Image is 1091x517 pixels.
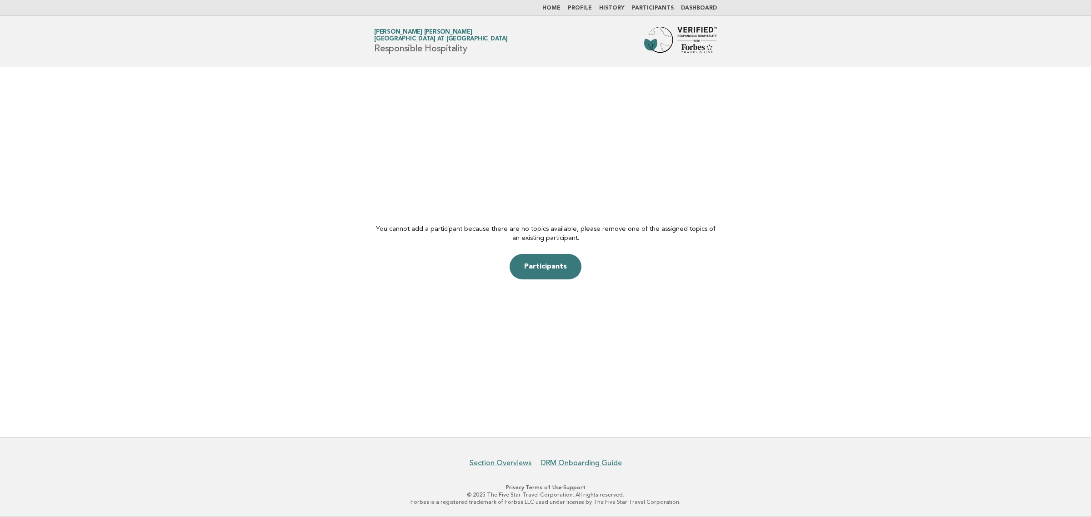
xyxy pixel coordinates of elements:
a: History [599,5,625,11]
a: Home [542,5,561,11]
a: Participants [632,5,674,11]
a: Terms of Use [525,484,562,491]
span: [GEOGRAPHIC_DATA] at [GEOGRAPHIC_DATA] [374,36,508,42]
a: [PERSON_NAME] [PERSON_NAME][GEOGRAPHIC_DATA] at [GEOGRAPHIC_DATA] [374,29,508,42]
a: Participants [510,254,581,279]
p: You cannot add a participant because there are no topics available, please remove one of the assi... [374,225,717,243]
p: Forbes is a registered trademark of Forbes LLC used under license by The Five Star Travel Corpora... [267,498,824,506]
p: · · [267,484,824,491]
a: Profile [568,5,592,11]
p: © 2025 The Five Star Travel Corporation. All rights reserved. [267,491,824,498]
h1: Responsible Hospitality [374,30,508,53]
img: Forbes Travel Guide [644,27,717,56]
a: Support [563,484,586,491]
a: DRM Onboarding Guide [540,458,622,467]
a: Dashboard [681,5,717,11]
a: Privacy [506,484,524,491]
a: Section Overviews [470,458,531,467]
